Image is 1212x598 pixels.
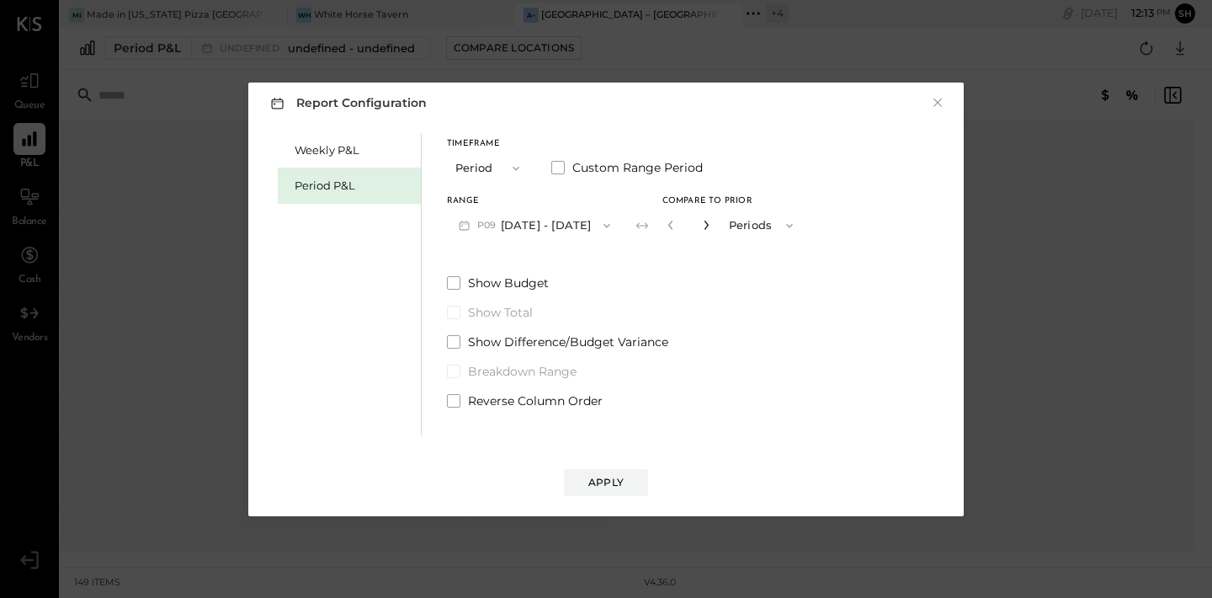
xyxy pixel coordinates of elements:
[468,304,533,321] span: Show Total
[468,275,549,291] span: Show Budget
[447,140,531,148] div: Timeframe
[572,159,703,176] span: Custom Range Period
[295,178,412,194] div: Period P&L
[564,469,648,496] button: Apply
[720,210,805,241] button: Periods
[930,94,945,111] button: ×
[588,475,624,489] div: Apply
[468,363,577,380] span: Breakdown Range
[468,392,603,409] span: Reverse Column Order
[468,334,668,350] span: Show Difference/Budget Variance
[447,210,622,241] button: P09[DATE] - [DATE]
[447,197,622,206] div: Range
[295,142,412,158] div: Weekly P&L
[447,152,531,184] button: Period
[477,219,501,232] span: P09
[662,197,752,206] span: Compare to Prior
[267,93,427,114] h3: Report Configuration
